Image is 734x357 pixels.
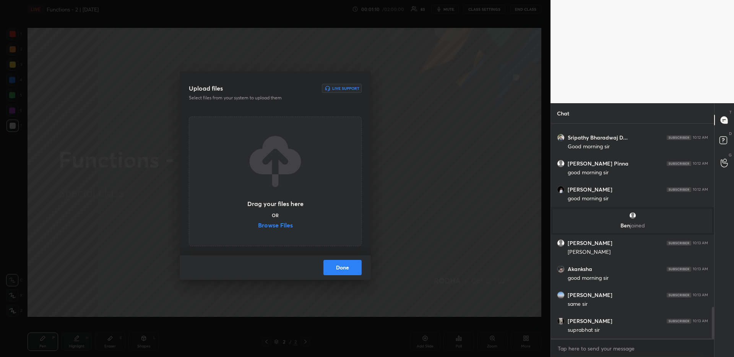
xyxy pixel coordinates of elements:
[568,292,612,299] h6: [PERSON_NAME]
[323,260,362,275] button: Done
[568,240,612,247] h6: [PERSON_NAME]
[557,266,564,273] img: thumbnail.jpg
[557,318,564,325] img: thumbnail.jpg
[551,103,575,123] p: Chat
[557,160,564,167] img: default.png
[693,241,708,245] div: 10:13 AM
[729,109,732,115] p: T
[568,195,708,203] div: good morning sir
[629,212,637,219] img: default.png
[630,222,645,229] span: joined
[667,187,691,192] img: 4P8fHbbgJtejmAAAAAElFTkSuQmCC
[667,293,691,297] img: 4P8fHbbgJtejmAAAAAElFTkSuQmCC
[557,134,564,141] img: thumbnail.jpg
[568,160,628,167] h6: [PERSON_NAME] Pinna
[729,152,732,158] p: G
[557,292,564,299] img: thumbnail.jpg
[272,213,279,217] h5: OR
[693,319,708,323] div: 10:13 AM
[568,326,708,334] div: suprabhat sir
[568,274,708,282] div: good morning sir
[693,293,708,297] div: 10:13 AM
[557,240,564,247] img: default.png
[568,186,612,193] h6: [PERSON_NAME]
[729,131,732,136] p: D
[189,84,223,93] h3: Upload files
[568,300,708,308] div: same sir
[693,187,708,192] div: 10:12 AM
[667,135,691,140] img: 4P8fHbbgJtejmAAAAAElFTkSuQmCC
[693,267,708,271] div: 10:13 AM
[557,222,708,229] p: Ben
[667,241,691,245] img: 4P8fHbbgJtejmAAAAAElFTkSuQmCC
[557,186,564,193] img: thumbnail.jpg
[568,248,708,256] div: [PERSON_NAME]
[667,267,691,271] img: 4P8fHbbgJtejmAAAAAElFTkSuQmCC
[551,124,714,339] div: grid
[568,134,628,141] h6: Sripathy Bharadwaj D...
[568,169,708,177] div: good morning sir
[568,318,612,325] h6: [PERSON_NAME]
[693,161,708,166] div: 10:12 AM
[667,319,691,323] img: 4P8fHbbgJtejmAAAAAElFTkSuQmCC
[247,201,304,207] h3: Drag your files here
[332,86,359,90] h6: Live Support
[568,143,708,151] div: Good morning sir
[667,161,691,166] img: 4P8fHbbgJtejmAAAAAElFTkSuQmCC
[568,266,592,273] h6: Akanksha
[693,135,708,140] div: 10:12 AM
[189,94,313,101] p: Select files from your system to upload them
